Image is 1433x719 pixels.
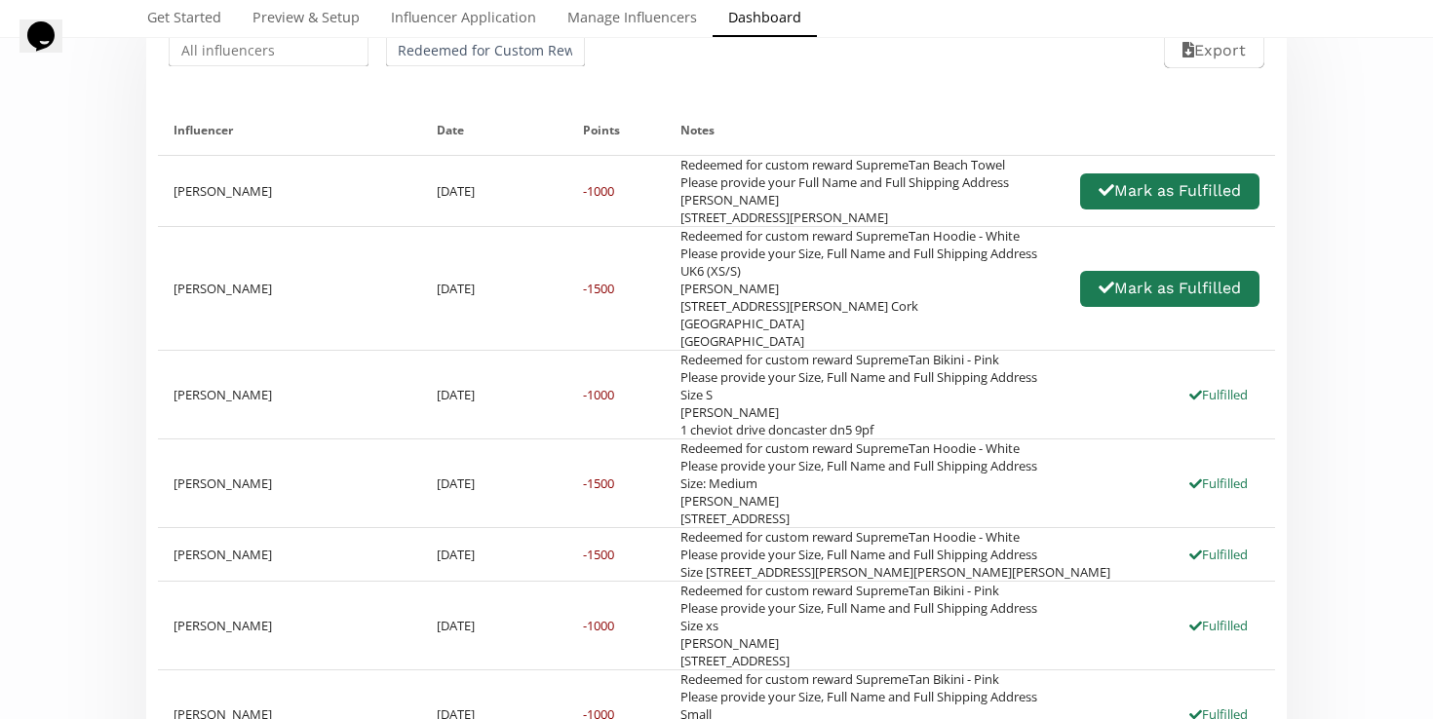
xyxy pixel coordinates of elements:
div: Fulfilled [1178,386,1259,403]
div: [DATE] [421,227,568,350]
div: [PERSON_NAME] [158,227,421,350]
div: -1000 [583,386,614,403]
div: Fulfilled [1178,474,1259,492]
div: [PERSON_NAME] [158,156,421,226]
div: -1500 [583,280,614,297]
div: [DATE] [421,439,568,527]
div: [PERSON_NAME] [158,439,421,527]
div: -1500 [583,546,614,563]
div: [PERSON_NAME] [158,351,421,438]
iframe: chat widget [19,19,82,78]
div: Fulfilled [1178,546,1259,563]
input: All influencers [166,31,371,69]
div: Date [437,105,553,155]
div: Notes [680,105,1259,155]
div: Fulfilled [1178,617,1259,634]
div: Redeemed for custom reward SupremeTan Hoodie - White Please provide your Size, Full Name and Full... [680,227,1037,350]
div: [DATE] [421,528,568,581]
div: Redeemed for custom reward SupremeTan Hoodie - White Please provide your Size, Full Name and Full... [680,528,1110,581]
button: Mark as Fulfilled [1080,271,1259,307]
div: Redeemed for custom reward SupremeTan Bikini - Pink Please provide your Size, Full Name and Full ... [680,582,1037,669]
div: Redeemed for custom reward SupremeTan Bikini - Pink Please provide your Size, Full Name and Full ... [680,351,1037,438]
button: Mark as Fulfilled [1080,173,1259,209]
button: Export [1164,32,1264,68]
div: -1000 [583,617,614,634]
div: [DATE] [421,351,568,438]
div: [DATE] [421,582,568,669]
div: -1500 [583,474,614,492]
div: [DATE] [421,156,568,226]
div: [PERSON_NAME] [158,582,421,669]
div: Redeemed for custom reward SupremeTan Hoodie - White Please provide your Size, Full Name and Full... [680,439,1037,527]
div: [PERSON_NAME] [158,528,421,581]
div: Influencer [174,105,406,155]
div: Redeemed for custom reward SupremeTan Beach Towel Please provide your Full Name and Full Shipping... [680,156,1009,226]
div: Points [583,105,649,155]
div: -1000 [583,182,614,200]
input: All types [383,31,589,69]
